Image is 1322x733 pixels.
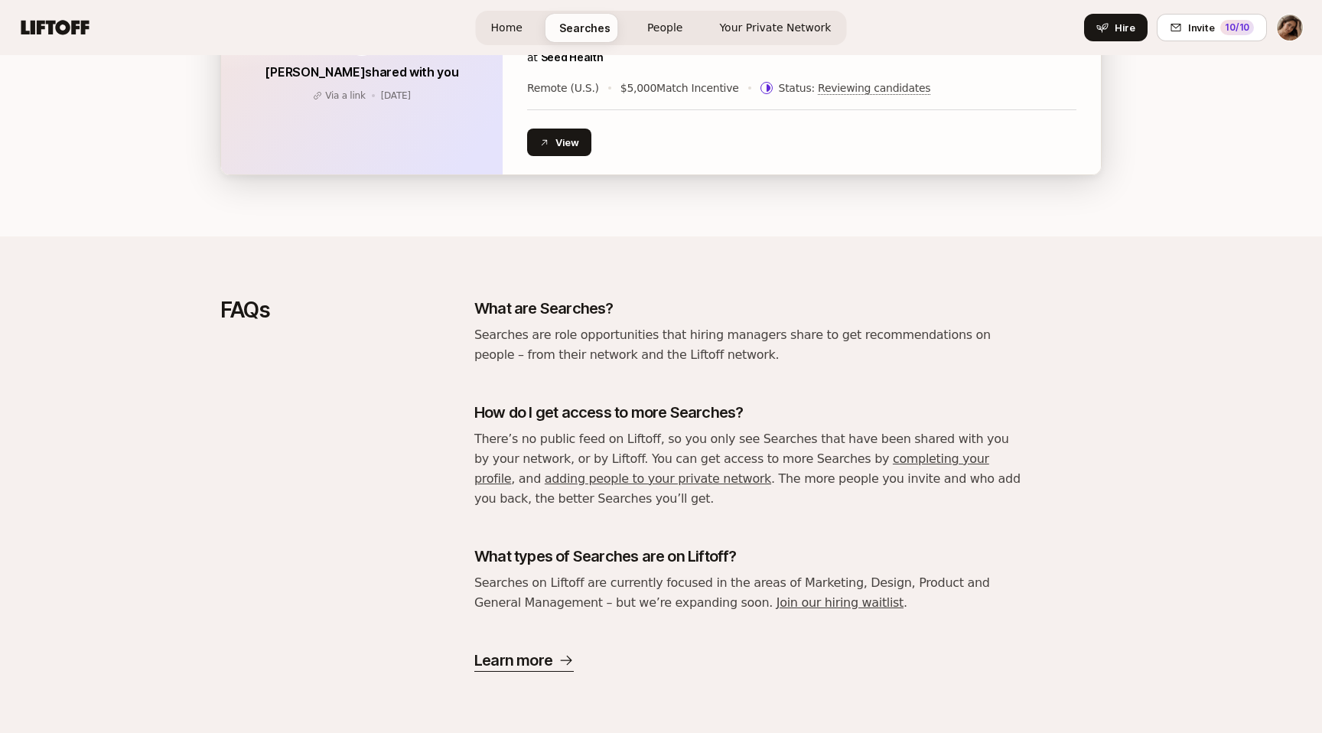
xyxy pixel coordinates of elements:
[620,79,739,97] p: $5,000 Match Incentive
[265,64,458,80] span: [PERSON_NAME] shared with you
[547,14,623,42] a: Searches
[474,650,574,672] a: Learn more
[474,650,552,671] p: Learn more
[779,79,931,97] p: Status:
[719,21,831,34] span: Your Private Network
[325,89,365,103] p: Via a link
[559,21,611,34] span: Searches
[818,82,930,95] span: Reviewing candidates
[527,48,1076,67] p: at
[474,429,1025,509] p: There’s no public feed on Liftoff, so you only see Searches that have been shared with you by you...
[1188,20,1214,35] span: Invite
[474,546,737,567] p: What types of Searches are on Liftoff?
[707,14,843,42] a: Your Private Network
[1277,15,1303,41] img: Julia Chesbrough
[220,298,269,672] p: FAQs
[479,14,535,42] a: Home
[381,90,411,101] span: July 30, 2025 10:57am
[1276,14,1304,41] button: Julia Chesbrough
[647,21,683,34] span: People
[527,129,591,156] button: View
[1115,20,1135,35] span: Hire
[474,575,990,610] span: Searches on Liftoff are currently focused in the areas of Marketing, Design, Product and General ...
[635,14,695,42] a: People
[474,402,743,423] p: How do I get access to more Searches?
[777,595,904,610] a: Join our hiring waitlist
[474,451,989,486] a: completing your profile
[527,79,599,97] p: Remote (U.S.)
[1220,20,1254,35] div: 10 /10
[1084,14,1148,41] button: Hire
[541,50,604,64] a: Seed Health
[545,471,771,486] a: adding people to your private network
[474,325,1025,365] p: Searches are role opportunities that hiring managers share to get recommendations on people – fro...
[474,298,614,319] p: What are Searches?
[1157,14,1267,41] button: Invite10/10
[491,21,523,34] span: Home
